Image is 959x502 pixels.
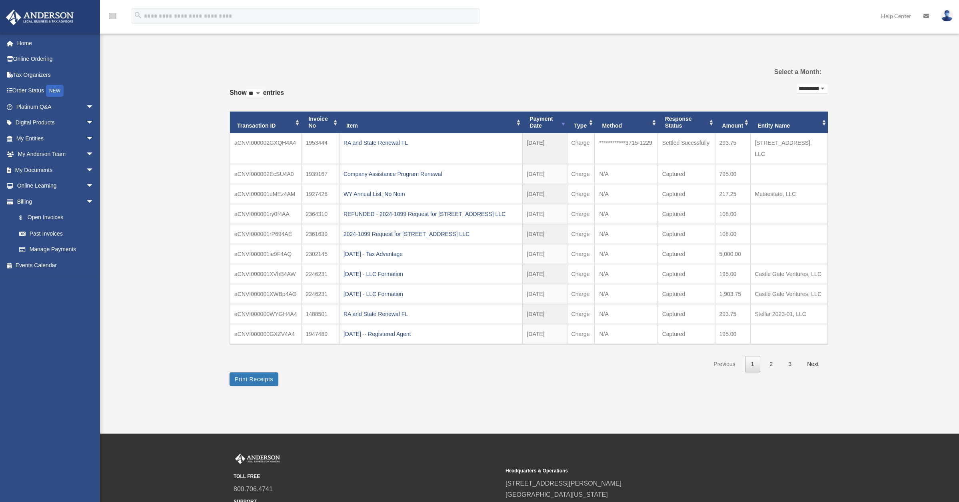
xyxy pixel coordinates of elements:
td: [DATE] [522,164,567,184]
div: [DATE] - LLC Formation [344,288,518,300]
div: Company Assistance Program Renewal [344,168,518,180]
th: Payment Date: activate to sort column ascending [522,112,567,133]
span: arrow_drop_down [86,146,102,163]
td: Castle Gate Ventures, LLC [750,284,828,304]
div: REFUNDED - 2024-1099 Request for [STREET_ADDRESS] LLC [344,208,518,220]
td: Stellar 2023-01, LLC [750,304,828,324]
a: $Open Invoices [11,210,106,226]
td: [DATE] [522,204,567,224]
td: 2364310 [301,204,339,224]
td: aCNVI000000GXZV4A4 [230,324,301,344]
td: 1939167 [301,164,339,184]
td: [DATE] [522,224,567,244]
td: Charge [567,264,595,284]
span: arrow_drop_down [86,194,102,210]
select: Showentries [247,89,263,98]
td: 5,000.00 [715,244,751,264]
th: Item: activate to sort column ascending [339,112,523,133]
td: N/A [595,324,657,344]
td: Captured [658,284,715,304]
th: Type: activate to sort column ascending [567,112,595,133]
a: Digital Productsarrow_drop_down [6,115,106,131]
span: arrow_drop_down [86,115,102,131]
td: 1488501 [301,304,339,324]
a: 1 [745,356,760,372]
td: aCNVI000001ie9F4AQ [230,244,301,264]
span: arrow_drop_down [86,162,102,178]
td: aCNVI000001ry0f4AA [230,204,301,224]
td: aCNVI000001XVhB4AW [230,264,301,284]
i: search [134,11,142,20]
small: Headquarters & Operations [505,467,772,475]
label: Show entries [230,87,284,106]
td: Settled Sucessfully [658,133,715,164]
a: Billingarrow_drop_down [6,194,106,210]
td: [DATE] [522,264,567,284]
div: RA and State Renewal FL [344,308,518,320]
td: aCNVI000002GXQH4A4 [230,133,301,164]
a: My Anderson Teamarrow_drop_down [6,146,106,162]
td: [DATE] [522,133,567,164]
td: aCNVI000002EcSU4A0 [230,164,301,184]
a: My Entitiesarrow_drop_down [6,130,106,146]
td: [DATE] [522,304,567,324]
button: Print Receipts [230,372,278,386]
td: 195.00 [715,324,751,344]
td: Captured [658,244,715,264]
a: Next [801,356,825,372]
td: 795.00 [715,164,751,184]
div: WY Annual List, No Nom [344,188,518,200]
td: Charge [567,204,595,224]
a: Events Calendar [6,257,106,273]
td: 2361639 [301,224,339,244]
th: Invoice No: activate to sort column ascending [301,112,339,133]
td: Charge [567,324,595,344]
td: 1953444 [301,133,339,164]
td: Charge [567,304,595,324]
td: Charge [567,164,595,184]
div: 2024-1099 Request for [STREET_ADDRESS] LLC [344,228,518,240]
td: Captured [658,264,715,284]
td: [DATE] [522,184,567,204]
td: N/A [595,244,657,264]
td: [STREET_ADDRESS], LLC [750,133,828,164]
td: Charge [567,284,595,304]
td: aCNVI000001uMEz4AM [230,184,301,204]
a: Order StatusNEW [6,83,106,99]
td: Captured [658,324,715,344]
td: 2246231 [301,264,339,284]
td: Metaestate, LLC [750,184,828,204]
td: 108.00 [715,224,751,244]
td: aCNVI000000WYGH4A4 [230,304,301,324]
span: arrow_drop_down [86,178,102,194]
td: Captured [658,224,715,244]
td: N/A [595,264,657,284]
td: Charge [567,133,595,164]
th: Entity Name: activate to sort column ascending [750,112,828,133]
td: 293.75 [715,133,751,164]
span: arrow_drop_down [86,99,102,115]
td: N/A [595,224,657,244]
td: Charge [567,244,595,264]
div: NEW [46,85,64,97]
a: Tax Organizers [6,67,106,83]
td: 217.25 [715,184,751,204]
a: 3 [782,356,797,372]
th: Method: activate to sort column ascending [595,112,657,133]
td: 108.00 [715,204,751,224]
td: N/A [595,284,657,304]
td: N/A [595,184,657,204]
a: Home [6,35,106,51]
td: Captured [658,164,715,184]
td: 1947489 [301,324,339,344]
img: User Pic [941,10,953,22]
td: Charge [567,184,595,204]
a: Past Invoices [11,226,102,242]
td: Captured [658,204,715,224]
i: menu [108,11,118,21]
a: Platinum Q&Aarrow_drop_down [6,99,106,115]
a: menu [108,14,118,21]
small: TOLL FREE [234,472,500,481]
th: Response Status: activate to sort column ascending [658,112,715,133]
td: 2246231 [301,284,339,304]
